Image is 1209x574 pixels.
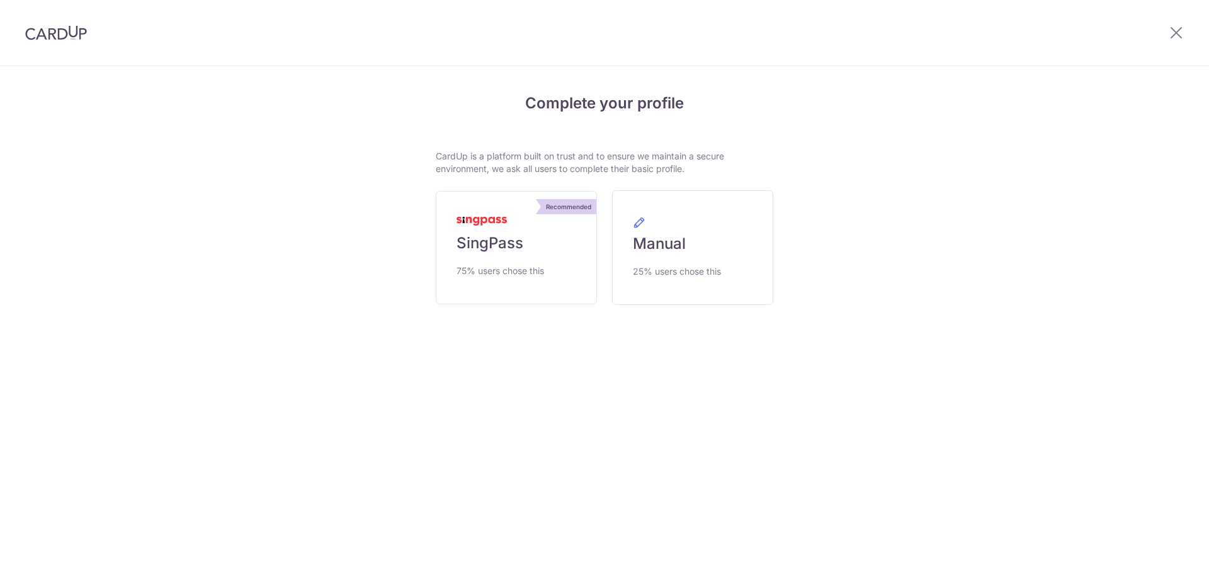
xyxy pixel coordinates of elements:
[436,92,773,115] h4: Complete your profile
[457,233,523,253] span: SingPass
[436,191,597,304] a: Recommended SingPass 75% users chose this
[1128,536,1196,568] iframe: Opens a widget where you can find more information
[612,190,773,305] a: Manual 25% users chose this
[25,25,87,40] img: CardUp
[457,217,507,226] img: MyInfoLogo
[457,263,544,278] span: 75% users chose this
[633,264,721,279] span: 25% users chose this
[633,234,686,254] span: Manual
[436,150,773,175] p: CardUp is a platform built on trust and to ensure we maintain a secure environment, we ask all us...
[541,199,596,214] div: Recommended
